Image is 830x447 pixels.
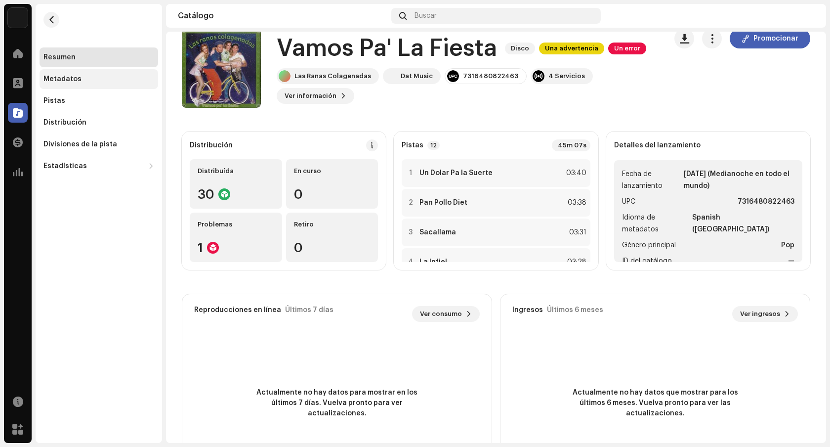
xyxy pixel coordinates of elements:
div: Dat Music [401,72,433,80]
div: 03:31 [565,226,586,238]
div: Estadísticas [43,162,87,170]
div: Pistas [43,97,65,105]
div: Últimos 7 días [285,306,333,314]
img: 864f76fd-512d-4bb8-b1e3-c7b16364df70 [798,8,814,24]
re-m-nav-item: Resumen [40,47,158,67]
strong: Un Dolar Pa la Suerte [419,169,493,177]
div: Distribuída [198,167,274,175]
div: 7316480822463 [463,72,518,80]
strong: Detalles del lanzamiento [614,141,701,149]
strong: — [788,255,794,267]
span: Actualmente no hay datos que mostrar para los últimos 6 meses. Vuelva pronto para ver las actuali... [566,388,744,419]
p-badge: 12 [427,141,440,150]
div: Últimos 6 meses [547,306,603,314]
span: Ver ingresos [740,304,780,324]
div: 4 Servicios [548,72,585,80]
strong: [DATE] (Medianoche en todo el mundo) [684,168,794,192]
div: Metadatos [43,75,82,83]
div: Resumen [43,53,76,61]
div: 45m 07s [552,139,590,151]
div: Problemas [198,221,274,228]
strong: Pistas [402,141,423,149]
strong: Pop [781,239,794,251]
span: UPC [622,196,635,208]
div: Reproducciones en línea [194,306,281,314]
span: Género principal [622,239,676,251]
span: Idioma de metadatos [622,212,691,235]
span: Disco [505,43,535,54]
button: Ver consumo [412,306,480,322]
div: Las Ranas Colagenadas [294,72,371,80]
span: Promocionar [753,29,798,48]
div: Catálogo [178,12,387,20]
button: Ver ingresos [732,306,798,322]
strong: 7316480822463 [738,196,794,208]
div: 03:28 [565,256,586,268]
re-m-nav-item: Metadatos [40,69,158,89]
span: ID del catálogo [622,255,672,267]
div: En curso [294,167,371,175]
img: edd8793c-a1b1-4538-85bc-e24b6277bc1e [8,8,28,28]
img: ff039788-d105-4861-a26c-e485624f2c3e [385,70,397,82]
span: Ver consumo [420,304,462,324]
h1: Vamos Pa' La Fiesta [277,33,497,64]
re-m-nav-item: Distribución [40,113,158,133]
span: Buscar [415,12,437,20]
re-m-nav-item: Divisiones de la pista [40,134,158,154]
span: Un error [608,43,646,54]
strong: La Infiel [419,258,447,266]
div: Distribución [190,141,233,149]
span: Actualmente no hay datos para mostrar en los últimos 7 días. Vuelva pronto para ver actualizaciones. [248,388,426,419]
div: Retiro [294,221,371,228]
strong: Spanish ([GEOGRAPHIC_DATA]) [692,212,794,235]
span: Fecha de lanzamiento [622,168,682,192]
button: Promocionar [730,29,810,48]
re-m-nav-item: Pistas [40,91,158,111]
span: Una advertencia [539,43,604,54]
div: Divisiones de la pista [43,140,117,148]
div: 03:38 [565,197,586,209]
div: Ingresos [512,306,543,314]
div: 03:40 [565,167,586,179]
strong: Sacallama [419,228,456,236]
span: Ver información [285,86,336,106]
strong: Pan Pollo Diet [419,199,467,207]
button: Ver información [277,88,354,104]
re-m-nav-dropdown: Estadísticas [40,156,158,176]
div: Distribución [43,119,86,127]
